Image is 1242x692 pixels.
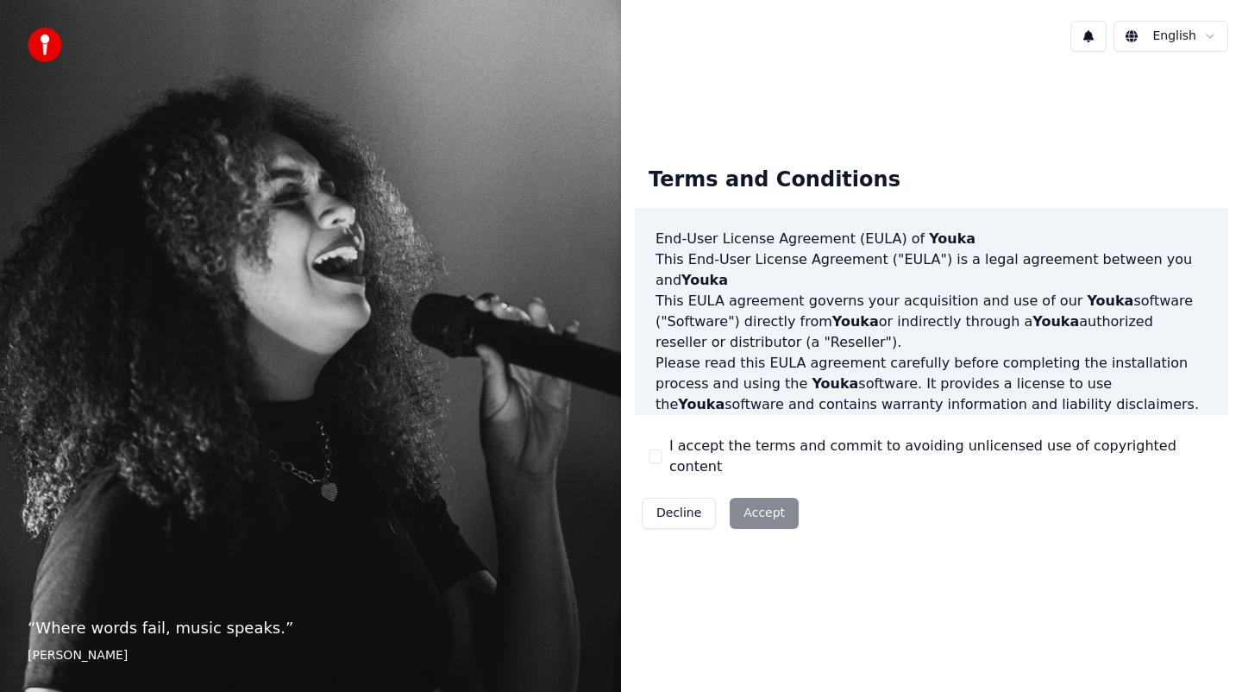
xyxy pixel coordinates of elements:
[655,229,1207,249] h3: End-User License Agreement (EULA) of
[635,153,914,208] div: Terms and Conditions
[28,647,593,664] footer: [PERSON_NAME]
[28,28,62,62] img: youka
[28,616,593,640] p: “ Where words fail, music speaks. ”
[655,415,1207,498] p: If you register for a free trial of the software, this EULA agreement will also govern that trial...
[1032,313,1079,330] span: Youka
[812,375,858,392] span: Youka
[655,353,1207,415] p: Please read this EULA agreement carefully before completing the installation process and using th...
[678,396,724,412] span: Youka
[1087,293,1133,309] span: Youka
[669,436,1214,477] label: I accept the terms and commit to avoiding unlicensed use of copyrighted content
[655,249,1207,291] p: This End-User License Agreement ("EULA") is a legal agreement between you and
[681,272,728,288] span: Youka
[832,313,879,330] span: Youka
[929,230,975,247] span: Youka
[655,291,1207,353] p: This EULA agreement governs your acquisition and use of our software ("Software") directly from o...
[642,498,716,529] button: Decline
